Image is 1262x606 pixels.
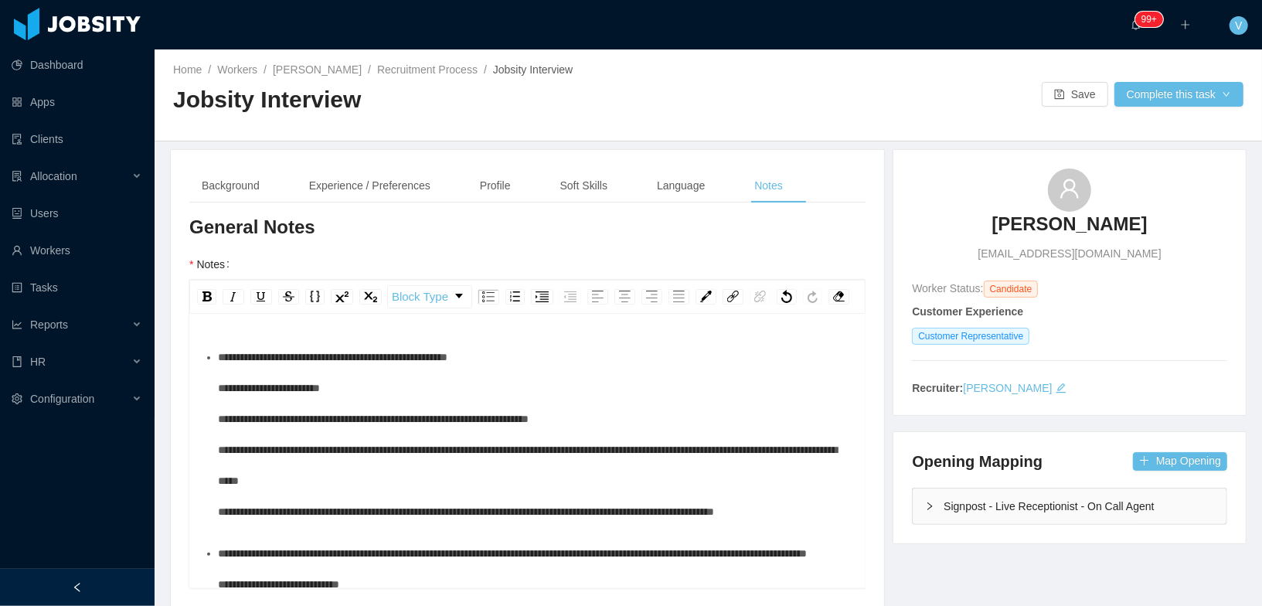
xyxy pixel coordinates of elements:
a: [PERSON_NAME] [963,382,1052,394]
div: Right [641,289,662,305]
h4: Opening Mapping [912,451,1043,472]
div: Unlink [750,289,770,305]
span: Candidate [984,281,1039,298]
div: rdw-history-control [774,285,825,308]
h3: [PERSON_NAME] [992,212,1147,237]
label: Notes [189,258,236,271]
button: Complete this taskicon: down [1114,82,1243,107]
div: Subscript [359,289,382,305]
div: Experience / Preferences [297,169,443,203]
span: V [1235,16,1242,35]
strong: Recruiter: [912,382,963,394]
span: / [368,63,371,76]
div: Remove [828,289,849,305]
a: icon: pie-chartDashboard [12,49,142,80]
div: Redo [803,289,822,305]
div: Background [189,169,272,203]
a: Home [173,63,202,76]
a: icon: profileTasks [12,272,142,303]
button: icon: saveSave [1042,82,1108,107]
div: rdw-inline-control [194,285,385,308]
div: Unordered [478,289,499,305]
a: icon: userWorkers [12,235,142,266]
div: rdw-textalign-control [584,285,692,308]
div: Ordered [505,289,525,305]
div: Indent [531,289,553,305]
div: Language [645,169,717,203]
div: Bold [197,289,216,305]
a: icon: appstoreApps [12,87,142,117]
span: Block Type [392,281,448,312]
span: Customer Representative [912,328,1029,345]
i: icon: solution [12,171,22,182]
div: icon: rightSignpost - Live Receptionist - On Call Agent [913,489,1226,524]
i: icon: bell [1131,19,1141,30]
div: rdw-toolbar [189,280,866,314]
span: HR [30,356,46,368]
div: Justify [668,289,689,305]
div: Notes [742,169,795,203]
button: icon: plusMap Opening [1133,452,1227,471]
span: Configuration [30,393,94,405]
a: icon: auditClients [12,124,142,155]
div: Underline [250,289,272,305]
i: icon: line-chart [12,319,22,330]
div: Italic [223,289,244,305]
a: icon: robotUsers [12,198,142,229]
div: rdw-remove-control [825,285,852,308]
div: Undo [777,289,797,305]
a: Block Type [388,286,471,308]
strong: Customer Experience [912,305,1023,318]
div: rdw-block-control [385,285,475,308]
h3: General Notes [189,215,866,240]
span: [EMAIL_ADDRESS][DOMAIN_NAME] [978,246,1162,262]
div: Soft Skills [548,169,620,203]
div: Strikethrough [278,289,299,305]
h2: Jobsity Interview [173,84,709,116]
div: Outdent [560,289,581,305]
div: Monospace [305,289,325,305]
a: Workers [217,63,257,76]
span: Jobsity Interview [493,63,573,76]
div: Superscript [331,289,353,305]
div: rdw-link-control [719,285,774,308]
div: rdw-list-control [475,285,584,308]
span: Reports [30,318,68,331]
span: / [484,63,487,76]
a: [PERSON_NAME] [992,212,1147,246]
i: icon: user [1059,178,1080,199]
div: rdw-dropdown [387,285,472,308]
span: / [208,63,211,76]
a: Recruitment Process [377,63,478,76]
div: Left [587,289,608,305]
i: icon: plus [1180,19,1191,30]
span: Worker Status: [912,282,983,294]
i: icon: setting [12,393,22,404]
div: rdw-color-picker [692,285,719,308]
span: / [264,63,267,76]
i: icon: book [12,356,22,367]
span: Allocation [30,170,77,182]
div: Center [614,289,635,305]
a: [PERSON_NAME] [273,63,362,76]
div: rdw-wrapper [189,280,866,588]
div: Profile [468,169,523,203]
i: icon: right [925,502,934,511]
i: icon: edit [1056,383,1066,393]
sup: 302 [1135,12,1163,27]
div: Link [723,289,743,305]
